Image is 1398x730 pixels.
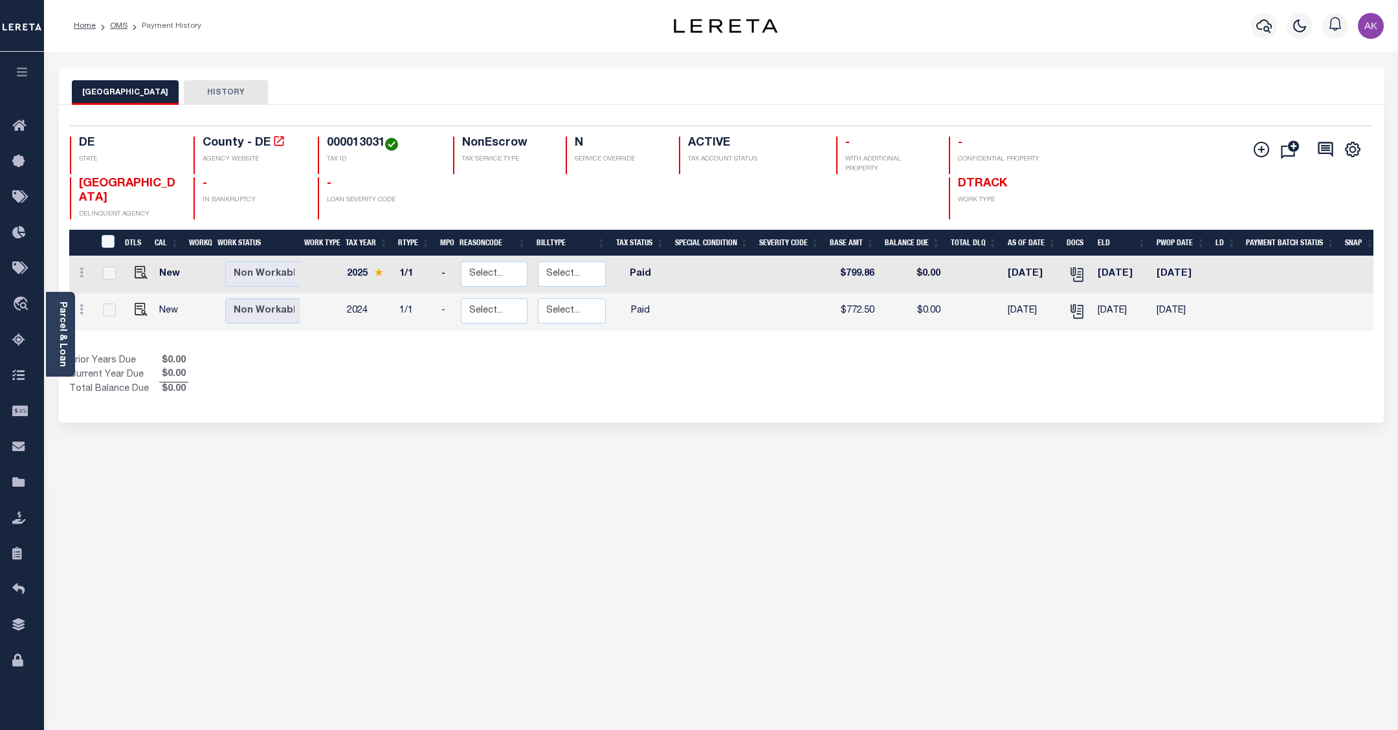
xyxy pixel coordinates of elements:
[327,195,438,205] p: LOAN SEVERITY CODE
[674,19,777,33] img: logo-dark.svg
[946,230,1003,256] th: Total DLQ: activate to sort column ascending
[754,230,825,256] th: Severity Code: activate to sort column ascending
[79,178,175,204] span: [GEOGRAPHIC_DATA]
[393,230,435,256] th: RType: activate to sort column ascending
[462,137,551,151] h4: NonEscrow
[611,256,670,293] td: Paid
[203,137,302,151] h4: County - DE
[327,137,438,151] h4: 000013031
[159,368,188,382] span: $0.00
[825,230,880,256] th: Base Amt: activate to sort column ascending
[825,256,880,293] td: $799.86
[94,230,120,256] th: &nbsp;
[1003,256,1062,293] td: [DATE]
[69,368,159,382] td: Current Year Due
[394,256,436,293] td: 1/1
[79,137,179,151] h4: DE
[69,354,159,368] td: Prior Years Due
[1061,230,1093,256] th: Docs
[880,256,946,293] td: $0.00
[74,22,96,30] a: Home
[203,178,207,190] span: -
[72,80,179,105] button: [GEOGRAPHIC_DATA]
[159,354,188,368] span: $0.00
[531,230,611,256] th: BillType: activate to sort column ascending
[203,155,302,164] p: AGENCY WEBSITE
[958,137,962,149] span: -
[880,230,946,256] th: Balance Due: activate to sort column ascending
[154,293,190,330] td: New
[340,230,393,256] th: Tax Year: activate to sort column ascending
[159,382,188,397] span: $0.00
[1151,293,1211,330] td: [DATE]
[825,293,880,330] td: $772.50
[1358,13,1384,39] img: svg+xml;base64,PHN2ZyB4bWxucz0iaHR0cDovL3d3dy53My5vcmcvMjAwMC9zdmciIHBvaW50ZXItZXZlbnRzPSJub25lIi...
[1003,293,1062,330] td: [DATE]
[611,230,670,256] th: Tax Status: activate to sort column ascending
[1093,293,1151,330] td: [DATE]
[1241,230,1340,256] th: Payment Batch Status: activate to sort column ascending
[688,137,820,151] h4: ACTIVE
[435,230,454,256] th: MPO
[203,195,302,205] p: IN BANKRUPTCY
[670,230,754,256] th: Special Condition: activate to sort column ascending
[110,22,128,30] a: OMS
[184,230,212,256] th: WorkQ
[374,268,383,276] img: Star.svg
[575,137,663,151] h4: N
[58,302,67,367] a: Parcel & Loan
[327,178,331,190] span: -
[688,155,820,164] p: TAX ACCOUNT STATUS
[150,230,184,256] th: CAL: activate to sort column ascending
[327,155,438,164] p: TAX ID
[79,155,179,164] p: STATE
[212,230,300,256] th: Work Status
[880,293,946,330] td: $0.00
[184,80,268,105] button: HISTORY
[1340,230,1379,256] th: SNAP: activate to sort column ascending
[1151,230,1211,256] th: PWOP Date: activate to sort column ascending
[1210,230,1241,256] th: LD: activate to sort column ascending
[1003,230,1062,256] th: As of Date: activate to sort column ascending
[69,230,94,256] th: &nbsp;&nbsp;&nbsp;&nbsp;&nbsp;&nbsp;&nbsp;&nbsp;&nbsp;&nbsp;
[342,256,394,293] td: 2025
[12,296,33,313] i: travel_explore
[1093,256,1151,293] td: [DATE]
[436,256,456,293] td: -
[845,155,934,174] p: WITH ADDITIONAL PROPERTY
[1151,256,1211,293] td: [DATE]
[845,137,850,149] span: -
[958,155,1058,164] p: CONFIDENTIAL PROPERTY
[154,256,190,293] td: New
[611,293,670,330] td: Paid
[128,20,201,32] li: Payment History
[69,382,159,397] td: Total Balance Due
[120,230,150,256] th: DTLS
[299,230,340,256] th: Work Type
[394,293,436,330] td: 1/1
[462,155,551,164] p: TAX SERVICE TYPE
[958,195,1058,205] p: WORK TYPE
[1093,230,1151,256] th: ELD: activate to sort column ascending
[79,210,179,219] p: DELINQUENT AGENCY
[958,178,1007,190] span: DTRACK
[436,293,456,330] td: -
[575,155,663,164] p: SERVICE OVERRIDE
[454,230,531,256] th: ReasonCode: activate to sort column ascending
[342,293,394,330] td: 2024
